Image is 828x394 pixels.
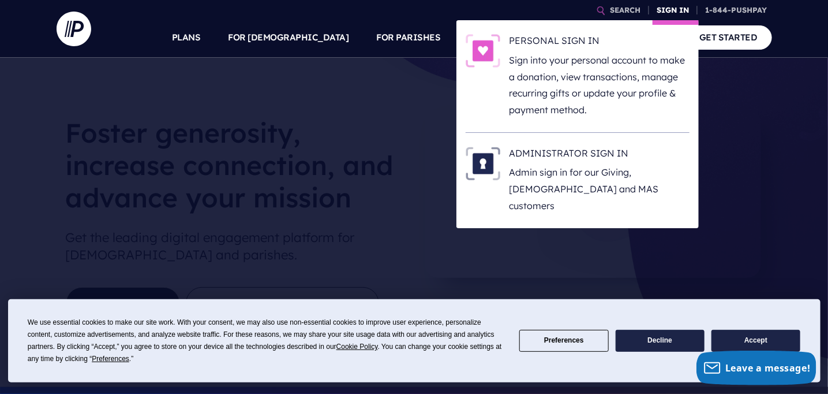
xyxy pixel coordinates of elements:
[466,34,690,118] a: PERSONAL SIGN IN - Illustration PERSONAL SIGN IN Sign into your personal account to make a donati...
[466,147,500,180] img: ADMINISTRATOR SIGN IN - Illustration
[466,147,690,214] a: ADMINISTRATOR SIGN IN - Illustration ADMINISTRATOR SIGN IN Admin sign in for our Giving, [DEMOGRA...
[466,34,500,68] img: PERSONAL SIGN IN - Illustration
[8,299,820,382] div: Cookie Consent Prompt
[172,17,201,58] a: PLANS
[547,17,587,58] a: EXPLORE
[685,25,772,49] a: GET STARTED
[228,17,349,58] a: FOR [DEMOGRAPHIC_DATA]
[28,317,505,365] div: We use essential cookies to make our site work. With your consent, we may also use non-essential ...
[336,343,378,351] span: Cookie Policy
[725,362,811,374] span: Leave a message!
[696,351,816,385] button: Leave a message!
[509,147,690,164] h6: ADMINISTRATOR SIGN IN
[377,17,441,58] a: FOR PARISHES
[616,330,705,352] button: Decline
[92,355,129,363] span: Preferences
[509,164,690,214] p: Admin sign in for our Giving, [DEMOGRAPHIC_DATA] and MAS customers
[509,52,690,118] p: Sign into your personal account to make a donation, view transactions, manage recurring gifts or ...
[711,330,800,352] button: Accept
[615,17,658,58] a: COMPANY
[519,330,608,352] button: Preferences
[509,34,690,51] h6: PERSONAL SIGN IN
[469,17,520,58] a: SOLUTIONS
